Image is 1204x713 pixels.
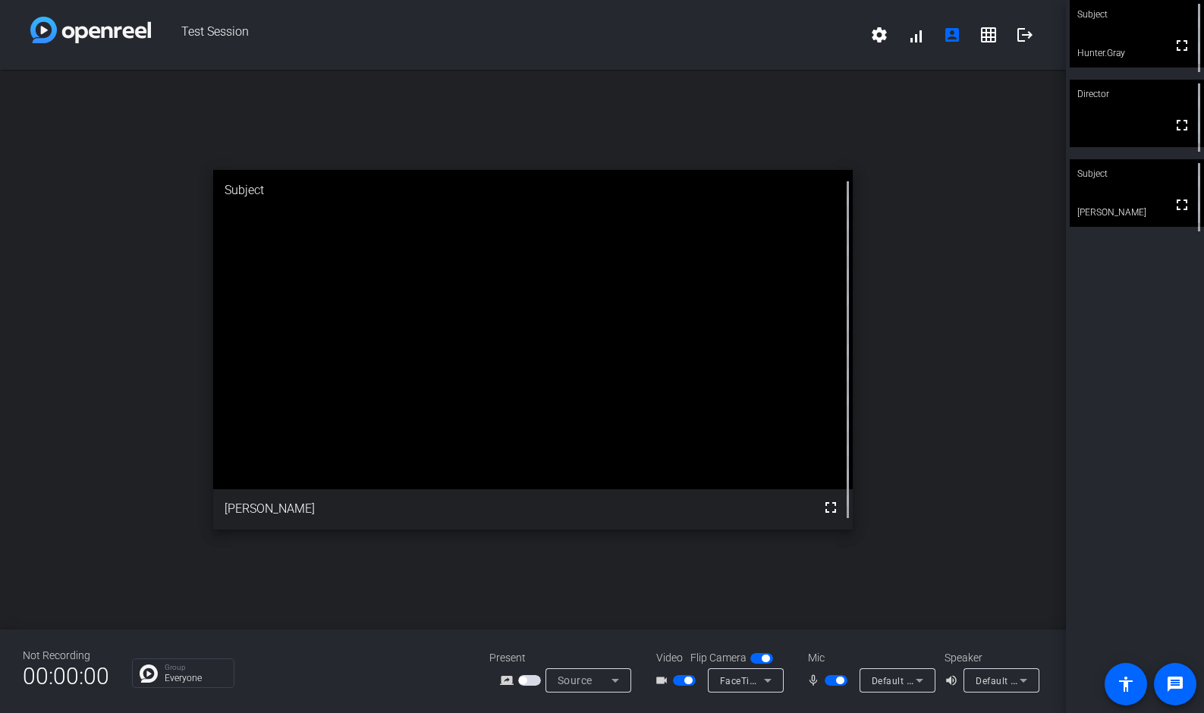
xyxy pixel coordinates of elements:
[690,650,747,666] span: Flip Camera
[489,650,641,666] div: Present
[1173,196,1191,214] mat-icon: fullscreen
[656,650,683,666] span: Video
[1166,675,1184,693] mat-icon: message
[872,674,1067,686] span: Default - MacBook Pro Microphone (Built-in)
[793,650,945,666] div: Mic
[870,26,888,44] mat-icon: settings
[976,674,1158,686] span: Default - MacBook Pro Speakers (Built-in)
[1173,116,1191,134] mat-icon: fullscreen
[165,674,226,683] p: Everyone
[822,498,840,517] mat-icon: fullscreen
[151,17,861,53] span: Test Session
[897,17,934,53] button: signal_cellular_alt
[945,650,1036,666] div: Speaker
[23,658,109,695] span: 00:00:00
[945,671,963,689] mat-icon: volume_up
[1070,159,1204,188] div: Subject
[1117,675,1135,693] mat-icon: accessibility
[1016,26,1034,44] mat-icon: logout
[165,664,226,671] p: Group
[23,648,109,664] div: Not Recording
[806,671,825,689] mat-icon: mic_none
[140,664,158,683] img: Chat Icon
[655,671,673,689] mat-icon: videocam_outline
[30,17,151,43] img: white-gradient.svg
[213,170,853,211] div: Subject
[500,671,518,689] mat-icon: screen_share_outline
[1070,80,1204,108] div: Director
[943,26,961,44] mat-icon: account_box
[1173,36,1191,55] mat-icon: fullscreen
[720,674,875,686] span: FaceTime HD Camera (3A71:F4B5)
[979,26,998,44] mat-icon: grid_on
[558,674,593,686] span: Source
